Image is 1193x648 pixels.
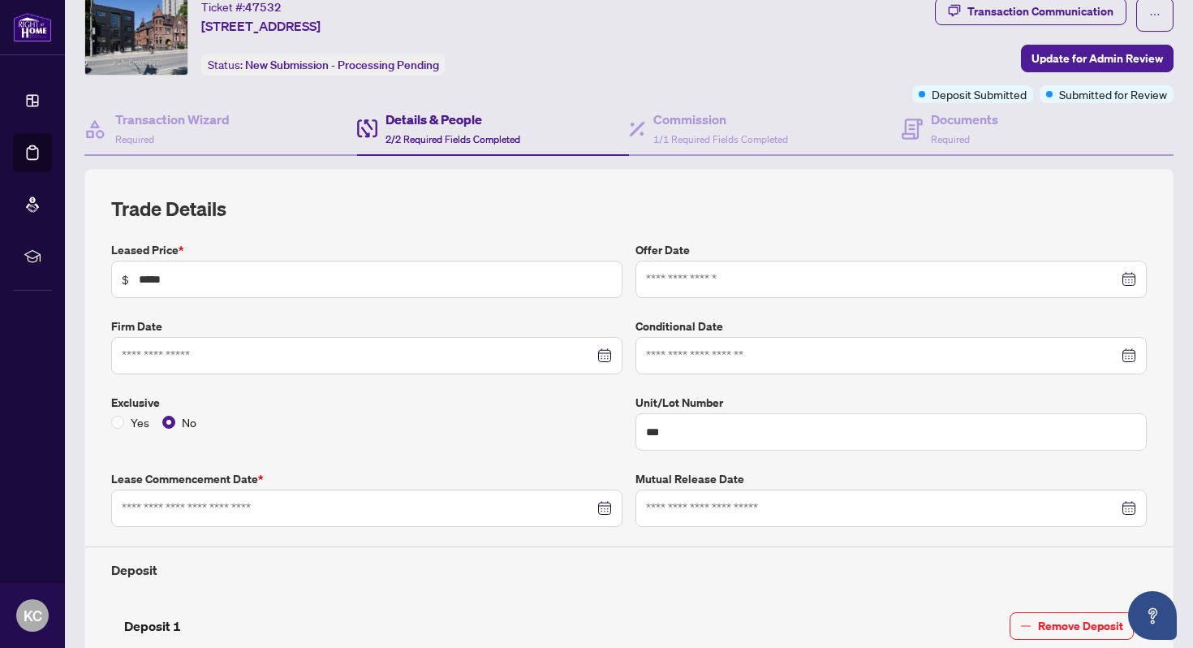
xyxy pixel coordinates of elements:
[1059,85,1167,103] span: Submitted for Review
[201,16,321,36] span: [STREET_ADDRESS]
[635,470,1147,488] label: Mutual Release Date
[653,110,788,129] h4: Commission
[1128,591,1177,640] button: Open asap
[653,133,788,145] span: 1/1 Required Fields Completed
[1031,45,1163,71] span: Update for Admin Review
[932,85,1027,103] span: Deposit Submitted
[24,604,42,627] span: KC
[111,318,622,335] label: Firm Date
[111,470,622,488] label: Lease Commencement Date
[385,133,520,145] span: 2/2 Required Fields Completed
[245,58,439,72] span: New Submission - Processing Pending
[1038,613,1123,639] span: Remove Deposit
[1020,620,1031,632] span: minus
[385,110,520,129] h4: Details & People
[111,394,622,412] label: Exclusive
[201,54,446,76] div: Status:
[931,110,998,129] h4: Documents
[13,12,52,42] img: logo
[111,560,1147,580] h4: Deposit
[1021,45,1174,72] button: Update for Admin Review
[1010,612,1134,640] button: Remove Deposit
[931,133,970,145] span: Required
[635,394,1147,412] label: Unit/Lot Number
[122,270,129,288] span: $
[175,413,203,431] span: No
[111,241,622,259] label: Leased Price
[124,616,181,636] h4: Deposit 1
[635,241,1147,259] label: Offer Date
[115,110,230,129] h4: Transaction Wizard
[111,196,1147,222] h2: Trade Details
[115,133,154,145] span: Required
[635,318,1147,335] label: Conditional Date
[124,413,156,431] span: Yes
[1149,9,1161,20] span: ellipsis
